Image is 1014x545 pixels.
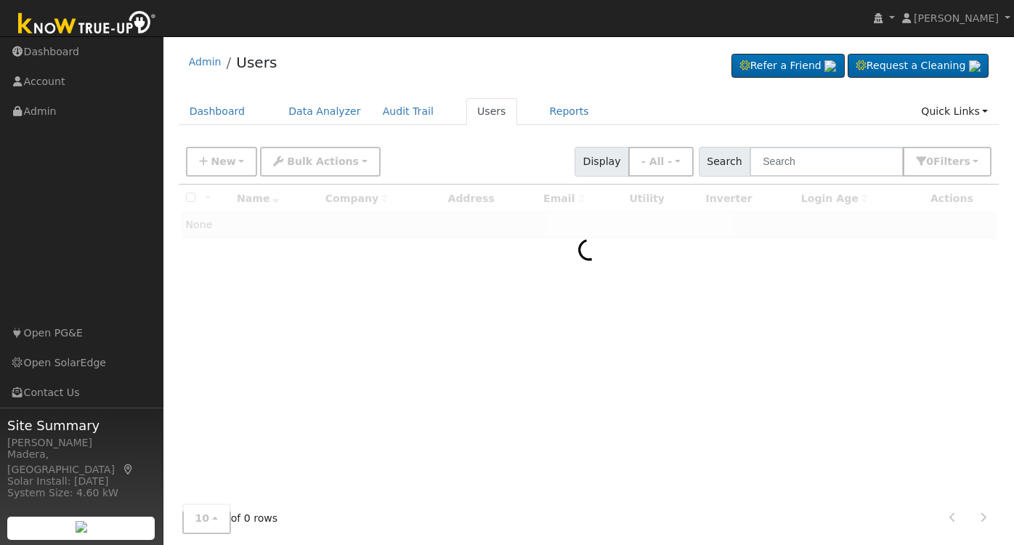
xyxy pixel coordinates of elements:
a: Data Analyzer [277,98,372,125]
span: Display [575,147,629,177]
img: Know True-Up [11,8,163,41]
a: Request a Cleaning [848,54,989,78]
span: s [964,156,970,167]
span: Bulk Actions [287,156,359,167]
a: Users [236,54,277,71]
a: Admin [189,56,222,68]
span: 10 [195,513,210,525]
span: New [211,156,235,167]
a: Refer a Friend [731,54,845,78]
a: Audit Trail [372,98,445,125]
button: - All - [628,147,694,177]
div: Madera, [GEOGRAPHIC_DATA] [7,447,155,477]
button: Bulk Actions [260,147,380,177]
span: Filter [933,156,970,167]
span: Site Summary [7,416,155,435]
div: System Size: 4.60 kW [7,485,155,501]
img: retrieve [76,521,87,533]
a: Map [122,464,135,475]
img: retrieve [969,60,981,72]
button: New [186,147,258,177]
input: Search [750,147,904,177]
a: Dashboard [179,98,256,125]
div: Solar Install: [DATE] [7,474,155,489]
span: Search [699,147,750,177]
span: [PERSON_NAME] [914,12,999,24]
a: Users [466,98,517,125]
button: 0Filters [903,147,991,177]
a: Quick Links [910,98,999,125]
span: of 0 rows [182,504,278,534]
div: [PERSON_NAME] [7,435,155,451]
img: retrieve [824,60,836,72]
button: 10 [182,504,231,534]
a: Reports [539,98,600,125]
